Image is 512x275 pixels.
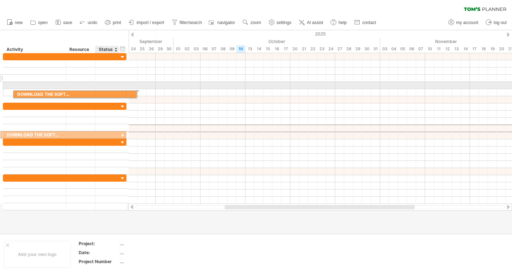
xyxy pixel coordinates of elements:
[389,45,398,53] div: Tuesday, 4 November 2025
[443,45,452,53] div: Wednesday, 12 November 2025
[137,20,164,25] span: import / export
[217,20,235,25] span: navigator
[200,45,209,53] div: Monday, 6 October 2025
[338,20,347,25] span: help
[180,20,202,25] span: filter/search
[371,45,380,53] div: Friday, 31 October 2025
[236,45,245,53] div: Friday, 10 October 2025
[416,45,425,53] div: Friday, 7 November 2025
[425,45,434,53] div: Monday, 10 November 2025
[335,45,344,53] div: Monday, 27 October 2025
[250,20,261,25] span: zoom
[245,45,254,53] div: Monday, 13 October 2025
[290,45,299,53] div: Monday, 20 October 2025
[479,45,488,53] div: Tuesday, 18 November 2025
[174,38,380,45] div: October 2025
[69,46,91,53] div: Resource
[170,18,204,27] a: filter/search
[7,131,62,138] div: DOWNLOAD THE SOFTWARE
[307,20,323,25] span: AI assist
[15,20,23,25] span: new
[277,20,291,25] span: settings
[5,18,25,27] a: new
[120,241,180,247] div: ....
[297,18,325,27] a: AI assist
[6,46,62,53] div: Activity
[79,250,118,256] div: Date:
[329,18,349,27] a: help
[267,18,294,27] a: settings
[447,18,480,27] a: my account
[38,20,48,25] span: open
[434,45,443,53] div: Tuesday, 11 November 2025
[272,45,281,53] div: Thursday, 16 October 2025
[147,45,156,53] div: Friday, 26 September 2025
[488,45,497,53] div: Wednesday, 19 November 2025
[127,18,166,27] a: import / export
[263,45,272,53] div: Wednesday, 15 October 2025
[254,45,263,53] div: Tuesday, 14 October 2025
[452,45,461,53] div: Thursday, 13 November 2025
[227,45,236,53] div: Thursday, 9 October 2025
[456,20,478,25] span: my account
[192,45,200,53] div: Friday, 3 October 2025
[99,46,115,53] div: Status
[79,241,118,247] div: Project:
[497,45,506,53] div: Thursday, 20 November 2025
[362,45,371,53] div: Thursday, 30 October 2025
[326,45,335,53] div: Friday, 24 October 2025
[183,45,192,53] div: Thursday, 2 October 2025
[28,18,50,27] a: open
[299,45,308,53] div: Tuesday, 21 October 2025
[174,45,183,53] div: Wednesday, 1 October 2025
[4,241,71,268] div: Add your own logo
[103,18,123,27] a: print
[241,18,263,27] a: zoom
[461,45,470,53] div: Friday, 14 November 2025
[129,45,138,53] div: Wednesday, 24 September 2025
[54,18,74,27] a: save
[208,18,237,27] a: navigator
[156,45,165,53] div: Monday, 29 September 2025
[63,20,72,25] span: save
[352,18,378,27] a: contact
[138,45,147,53] div: Thursday, 25 September 2025
[113,20,121,25] span: print
[165,45,174,53] div: Tuesday, 30 September 2025
[79,258,118,265] div: Project Number
[470,45,479,53] div: Monday, 17 November 2025
[353,45,362,53] div: Wednesday, 29 October 2025
[344,45,353,53] div: Tuesday, 28 October 2025
[380,45,389,53] div: Monday, 3 November 2025
[317,45,326,53] div: Thursday, 23 October 2025
[494,20,507,25] span: log out
[209,45,218,53] div: Tuesday, 7 October 2025
[407,45,416,53] div: Thursday, 6 November 2025
[281,45,290,53] div: Friday, 17 October 2025
[88,20,97,25] span: undo
[218,45,227,53] div: Wednesday, 8 October 2025
[362,20,376,25] span: contact
[78,18,100,27] a: undo
[120,258,180,265] div: ....
[398,45,407,53] div: Wednesday, 5 November 2025
[308,45,317,53] div: Wednesday, 22 October 2025
[120,250,180,256] div: ....
[484,18,509,27] a: log out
